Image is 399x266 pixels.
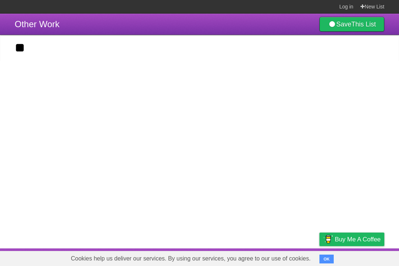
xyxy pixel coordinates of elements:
span: Other Work [15,19,59,29]
span: Cookies help us deliver our services. By using our services, you agree to our use of cookies. [63,251,318,266]
img: Buy me a coffee [323,233,333,245]
a: Suggest a feature [338,250,384,264]
a: Privacy [310,250,329,264]
span: Buy me a coffee [335,233,381,246]
a: Terms [285,250,301,264]
a: Buy me a coffee [319,233,384,246]
a: SaveThis List [319,17,384,32]
a: Developers [246,250,276,264]
b: This List [351,21,376,28]
a: About [222,250,237,264]
button: OK [319,255,334,263]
